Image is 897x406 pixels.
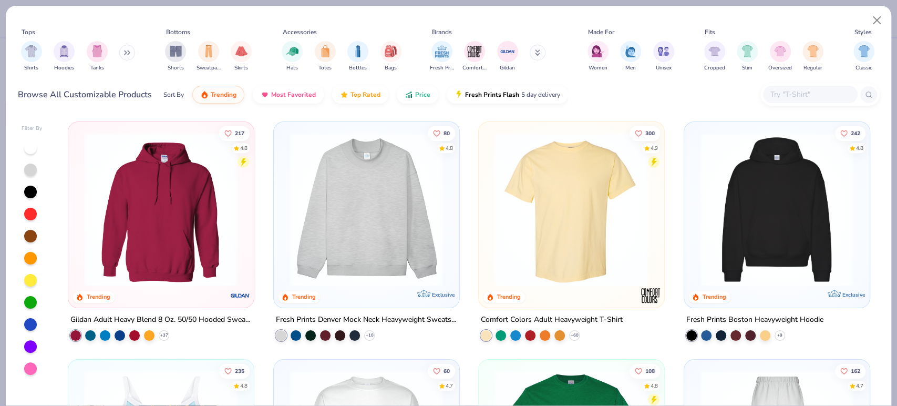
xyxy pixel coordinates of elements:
[653,41,674,72] button: filter button
[444,130,450,136] span: 80
[446,144,453,152] div: 4.8
[203,45,214,57] img: Sweatpants Image
[851,368,860,373] span: 162
[385,64,397,72] span: Bags
[432,27,452,37] div: Brands
[231,41,252,72] div: filter for Skirts
[446,382,453,390] div: 4.7
[21,41,42,72] button: filter button
[867,11,887,31] button: Close
[625,45,636,57] img: Men Image
[500,44,515,59] img: Gildan Image
[768,41,792,72] div: filter for Oversized
[704,64,725,72] span: Cropped
[489,133,653,287] img: 029b8af0-80e6-406f-9fdc-fdf898547912
[708,45,720,57] img: Cropped Image
[431,291,454,298] span: Exclusive
[415,90,430,99] span: Price
[90,64,104,72] span: Tanks
[462,41,487,72] div: filter for Comfort Colors
[340,90,348,99] img: TopRated.gif
[349,64,367,72] span: Bottles
[630,363,660,378] button: Like
[768,64,792,72] span: Oversized
[455,90,463,99] img: flash.gif
[54,41,75,72] button: filter button
[240,382,248,390] div: 4.8
[430,41,454,72] div: filter for Fresh Prints
[589,64,607,72] span: Women
[24,64,38,72] span: Shirts
[741,45,753,57] img: Slim Image
[22,125,43,133] div: Filter By
[447,86,568,104] button: Fresh Prints Flash5 day delivery
[851,130,860,136] span: 242
[200,90,209,99] img: trending.gif
[587,41,609,72] button: filter button
[276,313,457,326] div: Fresh Prints Denver Mock Neck Heavyweight Sweatshirt
[253,86,324,104] button: Most Favorited
[854,27,872,37] div: Styles
[347,41,368,72] div: filter for Bottles
[803,64,822,72] span: Regular
[197,64,221,72] span: Sweatpants
[235,45,248,57] img: Skirts Image
[21,41,42,72] div: filter for Shirts
[521,89,560,101] span: 5 day delivery
[462,64,487,72] span: Comfort Colors
[430,41,454,72] button: filter button
[352,45,364,57] img: Bottles Image
[234,64,248,72] span: Skirts
[211,90,236,99] span: Trending
[434,44,450,59] img: Fresh Prints Image
[465,90,519,99] span: Fresh Prints Flash
[651,144,658,152] div: 4.9
[365,332,373,338] span: + 10
[58,45,70,57] img: Hoodies Image
[240,144,248,152] div: 4.8
[22,27,35,37] div: Tops
[497,41,518,72] div: filter for Gildan
[235,368,244,373] span: 235
[87,41,108,72] div: filter for Tanks
[853,41,874,72] button: filter button
[197,41,221,72] button: filter button
[802,41,823,72] button: filter button
[853,41,874,72] div: filter for Classic
[282,41,303,72] div: filter for Hats
[428,126,455,140] button: Like
[625,64,636,72] span: Men
[704,41,725,72] div: filter for Cropped
[350,90,380,99] span: Top Rated
[319,45,331,57] img: Totes Image
[197,41,221,72] div: filter for Sweatpants
[170,45,182,57] img: Shorts Image
[271,90,316,99] span: Most Favorited
[87,41,108,72] button: filter button
[230,285,251,306] img: Gildan logo
[587,41,609,72] div: filter for Women
[858,45,870,57] img: Classic Image
[835,363,865,378] button: Like
[315,41,336,72] div: filter for Totes
[467,44,482,59] img: Comfort Colors Image
[332,86,388,104] button: Top Rated
[774,45,786,57] img: Oversized Image
[500,64,515,72] span: Gildan
[385,45,396,57] img: Bags Image
[620,41,641,72] button: filter button
[163,90,184,99] div: Sort By
[686,313,823,326] div: Fresh Prints Boston Heavyweight Hoodie
[231,41,252,72] button: filter button
[219,126,250,140] button: Like
[807,45,819,57] img: Regular Image
[70,313,252,326] div: Gildan Adult Heavy Blend 8 Oz. 50/50 Hooded Sweatshirt
[347,41,368,72] button: filter button
[160,332,168,338] span: + 37
[54,41,75,72] div: filter for Hoodies
[284,133,448,287] img: f5d85501-0dbb-4ee4-b115-c08fa3845d83
[645,130,655,136] span: 300
[283,27,317,37] div: Accessories
[856,144,863,152] div: 4.8
[168,64,184,72] span: Shorts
